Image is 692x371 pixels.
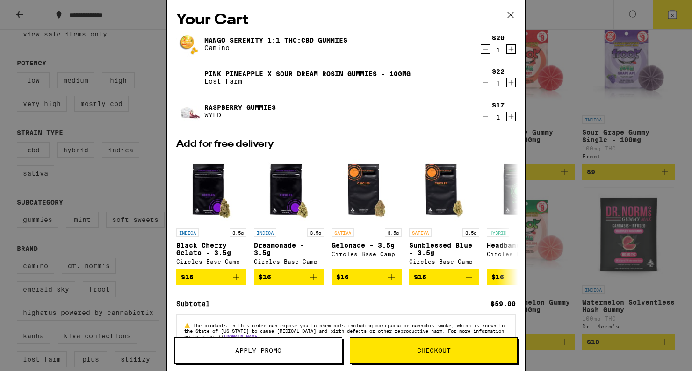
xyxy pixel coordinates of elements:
p: INDICA [176,228,199,237]
div: Circles Base Camp [332,251,402,257]
p: Dreamonade - 3.5g [254,242,324,257]
span: $16 [181,273,194,281]
span: $16 [414,273,426,281]
a: Open page for Headband - 3.5g from Circles Base Camp [487,154,557,269]
span: Checkout [417,347,451,354]
div: Circles Base Camp [487,251,557,257]
button: Checkout [350,337,518,364]
p: HYBRID [487,228,509,237]
span: ⚠️ [184,322,193,328]
button: Add to bag [409,269,479,285]
button: Decrement [481,112,490,121]
span: $16 [259,273,271,281]
div: Circles Base Camp [254,258,324,264]
img: Raspberry Gummies [176,98,202,124]
a: Pink Pineapple x Sour Dream Rosin Gummies - 100mg [204,70,411,78]
a: Open page for Dreamonade - 3.5g from Circles Base Camp [254,154,324,269]
button: Increment [506,112,516,121]
button: Apply Promo [174,337,342,364]
span: $16 [491,273,504,281]
p: Camino [204,44,347,51]
a: Open page for Black Cherry Gelato - 3.5g from Circles Base Camp [176,154,246,269]
p: 3.5g [307,228,324,237]
div: Circles Base Camp [176,258,246,264]
button: Add to bag [254,269,324,285]
button: Add to bag [487,269,557,285]
div: $17 [492,101,505,109]
p: Lost Farm [204,78,411,85]
button: Decrement [481,44,490,54]
img: Mango Serenity 1:1 THC:CBD Gummies [176,31,202,57]
div: $22 [492,68,505,75]
div: $59.00 [490,300,516,307]
p: 3.5g [230,228,246,237]
a: Open page for Sunblessed Blue - 3.5g from Circles Base Camp [409,154,479,269]
p: SATIVA [409,228,432,237]
div: 1 [492,114,505,121]
p: INDICA [254,228,276,237]
img: Circles Base Camp - Dreamonade - 3.5g [254,154,324,224]
img: Circles Base Camp - Sunblessed Blue - 3.5g [409,154,479,224]
div: 1 [492,80,505,87]
p: 3.5g [385,228,402,237]
button: Increment [506,78,516,87]
img: Circles Base Camp - Gelonade - 3.5g [332,154,402,224]
img: Circles Base Camp - Black Cherry Gelato - 3.5g [176,154,246,224]
button: Increment [506,44,516,54]
a: Open page for Gelonade - 3.5g from Circles Base Camp [332,154,402,269]
a: Raspberry Gummies [204,104,276,111]
button: Add to bag [332,269,402,285]
p: Headband - 3.5g [487,242,557,249]
p: 3.5g [462,228,479,237]
p: SATIVA [332,228,354,237]
div: 1 [492,46,505,54]
div: $20 [492,34,505,42]
button: Decrement [481,78,490,87]
a: [DOMAIN_NAME] [223,334,260,339]
button: Add to bag [176,269,246,285]
img: Circles Base Camp - Headband - 3.5g [487,154,557,224]
a: Mango Serenity 1:1 THC:CBD Gummies [204,36,347,44]
img: Pink Pineapple x Sour Dream Rosin Gummies - 100mg [176,64,202,91]
p: Sunblessed Blue - 3.5g [409,242,479,257]
p: WYLD [204,111,276,119]
span: Hi. Need any help? [6,7,67,14]
span: $16 [336,273,349,281]
h2: Your Cart [176,10,516,31]
div: Circles Base Camp [409,258,479,264]
span: Apply Promo [235,347,281,354]
h2: Add for free delivery [176,140,516,149]
p: Black Cherry Gelato - 3.5g [176,242,246,257]
p: Gelonade - 3.5g [332,242,402,249]
div: Subtotal [176,300,216,307]
span: The products in this order can expose you to chemicals including marijuana or cannabis smoke, whi... [184,322,505,339]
